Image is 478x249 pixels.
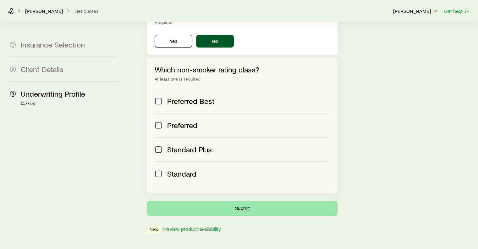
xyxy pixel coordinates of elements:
[155,98,162,104] input: Preferred Best
[167,169,196,178] span: Standard
[393,8,438,14] p: [PERSON_NAME]
[21,65,63,74] span: Client Details
[167,97,215,105] span: Preferred Best
[155,35,192,48] button: Yes
[155,122,162,128] input: Preferred
[25,8,63,14] p: [PERSON_NAME]
[167,121,197,130] span: Preferred
[74,8,99,14] button: Get quotes
[196,35,234,48] button: No
[21,89,85,98] span: Underwriting Profile
[155,76,330,82] div: At least one is required
[21,101,117,106] p: Current
[162,226,221,232] button: Preview product availability
[147,201,337,216] button: Submit
[155,146,162,153] input: Standard Plus
[10,91,16,97] span: 3
[155,20,330,25] div: Required
[155,65,330,74] p: Which non-smoker rating class?
[150,227,158,233] span: New
[167,145,212,154] span: Standard Plus
[10,42,16,48] span: 1
[10,66,16,72] span: 2
[393,8,439,15] button: [PERSON_NAME]
[155,171,162,177] input: Standard
[444,8,470,15] button: Get help
[21,40,85,49] span: Insurance Selection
